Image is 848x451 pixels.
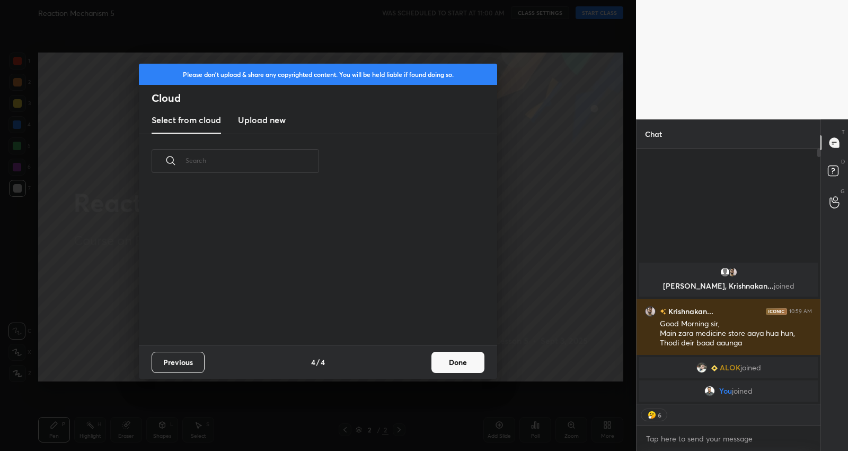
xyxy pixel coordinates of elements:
span: ALOK [720,363,740,372]
img: iconic-dark.1390631f.png [766,308,787,315]
p: D [841,158,845,166]
h6: Krishnakan... [666,306,713,317]
img: no-rating-badge.077c3623.svg [660,309,666,315]
h4: 4 [321,357,325,368]
h4: / [316,357,320,368]
div: grid [139,185,484,345]
h3: Select from cloud [152,114,221,126]
div: Please don't upload & share any copyrighted content. You will be held liable if found doing so. [139,64,497,85]
span: joined [732,387,753,395]
div: grid [637,261,820,404]
img: default.png [720,267,730,277]
input: Search [185,138,319,183]
span: You [719,387,732,395]
span: joined [774,281,794,291]
h2: Cloud [152,91,497,105]
img: thinking_face.png [647,410,657,420]
img: 8bde531fbe72457481133210b67649f5.jpg [696,362,707,373]
img: 1881b24753b541a89cf93938dacf6847.jpg [727,267,738,277]
p: T [842,128,845,136]
p: [PERSON_NAME], Krishnakan... [646,282,811,290]
div: 10:59 AM [789,308,812,315]
div: Good Morning sir, Main zara medicine store aaya hua hun, Thodi deir baad aaunga [660,319,812,349]
div: 6 [657,411,661,419]
h4: 4 [311,357,315,368]
img: e5c6b02f252e48818ca969f1ceb0ca82.jpg [704,386,715,396]
button: Done [431,352,484,373]
img: 1881b24753b541a89cf93938dacf6847.jpg [645,306,656,317]
img: Learner_Badge_beginner_1_8b307cf2a0.svg [711,365,718,371]
p: G [841,187,845,195]
span: joined [740,363,761,372]
h3: Upload new [238,114,286,126]
button: Previous [152,352,205,373]
p: Chat [637,120,670,148]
